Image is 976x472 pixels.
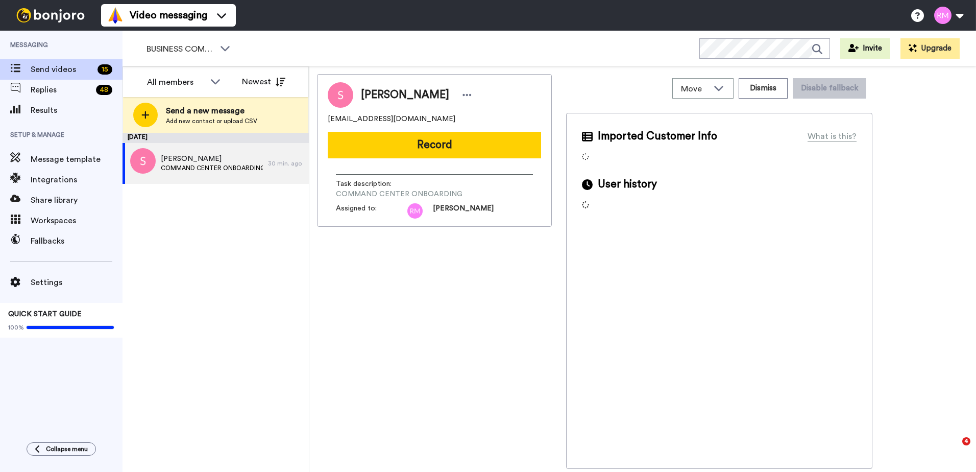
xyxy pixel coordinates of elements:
span: Workspaces [31,215,123,227]
span: [PERSON_NAME] [433,203,494,219]
span: Assigned to: [336,203,407,219]
button: Disable fallback [793,78,866,99]
span: [EMAIL_ADDRESS][DOMAIN_NAME] [328,114,455,124]
span: Add new contact or upload CSV [166,117,257,125]
span: Replies [31,84,92,96]
span: COMMAND CENTER ONBOARDING [336,189,462,199]
span: Move [681,83,709,95]
span: BUSINESS COMMAND CENTER [147,43,215,55]
button: Invite [840,38,890,59]
div: 15 [97,64,112,75]
span: Imported Customer Info [598,129,717,144]
span: Task description : [336,179,407,189]
span: COMMAND CENTER ONBOARDING [161,164,263,172]
img: Image of Sylvie [328,82,353,108]
button: Record [328,132,541,158]
span: Video messaging [130,8,207,22]
div: [DATE] [123,133,309,143]
span: Message template [31,153,123,166]
span: Send videos [31,63,93,76]
span: [PERSON_NAME] [161,154,263,164]
span: Settings [31,276,123,289]
button: Collapse menu [27,442,96,456]
img: vm-color.svg [107,7,124,23]
span: Collapse menu [46,445,88,453]
span: Integrations [31,174,123,186]
span: Results [31,104,123,116]
span: User history [598,177,657,192]
div: 48 [96,85,112,95]
img: bj-logo-header-white.svg [12,8,89,22]
span: Fallbacks [31,235,123,247]
span: QUICK START GUIDE [8,311,82,318]
span: [PERSON_NAME] [361,87,449,103]
img: rm.png [407,203,423,219]
div: What is this? [808,130,857,143]
button: Upgrade [900,38,960,59]
span: Send a new message [166,105,257,117]
iframe: Intercom live chat [941,437,966,462]
button: Newest [234,72,293,92]
div: 30 min. ago [268,159,304,168]
div: All members [147,76,205,88]
span: 100% [8,323,24,332]
span: Share library [31,194,123,206]
span: 4 [962,437,970,445]
img: s.png [130,148,156,174]
button: Dismiss [739,78,788,99]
